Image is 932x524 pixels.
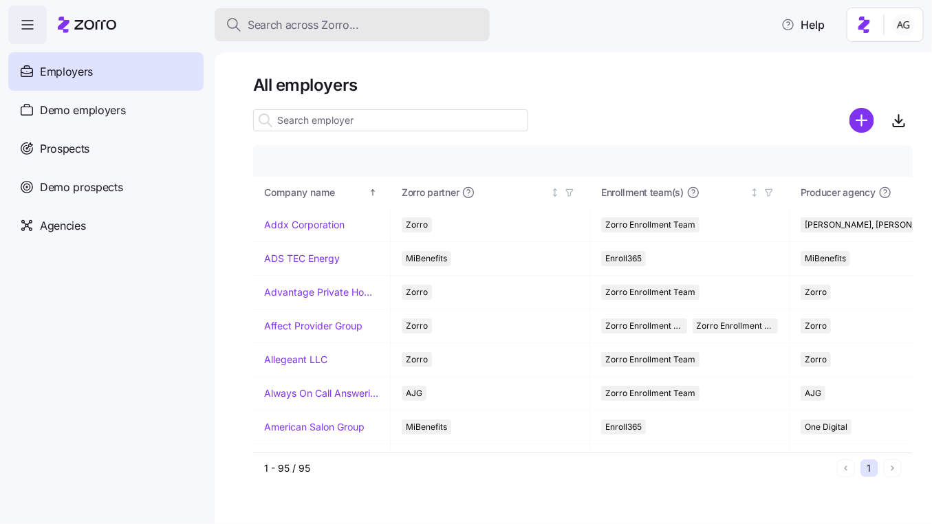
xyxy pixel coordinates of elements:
[860,459,878,477] button: 1
[801,186,876,199] span: Producer agency
[884,459,902,477] button: Next page
[770,11,836,39] button: Help
[590,177,790,208] th: Enrollment team(s)Not sorted
[605,386,695,401] span: Zorro Enrollment Team
[805,285,827,300] span: Zorro
[406,352,428,367] span: Zorro
[550,188,560,197] div: Not sorted
[8,129,204,168] a: Prospects
[406,419,447,435] span: MiBenefits
[605,285,695,300] span: Zorro Enrollment Team
[605,217,695,232] span: Zorro Enrollment Team
[805,251,846,266] span: MiBenefits
[605,251,642,266] span: Enroll365
[8,91,204,129] a: Demo employers
[402,186,459,199] span: Zorro partner
[40,217,85,234] span: Agencies
[40,63,93,80] span: Employers
[264,185,366,200] div: Company name
[40,140,89,157] span: Prospects
[601,186,684,199] span: Enrollment team(s)
[8,168,204,206] a: Demo prospects
[264,285,379,299] a: Advantage Private Home Care
[253,74,913,96] h1: All employers
[8,206,204,245] a: Agencies
[805,386,821,401] span: AJG
[605,352,695,367] span: Zorro Enrollment Team
[248,17,359,34] span: Search across Zorro...
[837,459,855,477] button: Previous page
[391,177,590,208] th: Zorro partnerNot sorted
[264,218,345,232] a: Addx Corporation
[264,252,340,265] a: ADS TEC Energy
[893,14,915,36] img: 5fc55c57e0610270ad857448bea2f2d5
[264,420,365,434] a: American Salon Group
[264,353,327,367] a: Allegeant LLC
[805,318,827,334] span: Zorro
[406,251,447,266] span: MiBenefits
[215,8,490,41] button: Search across Zorro...
[697,318,774,334] span: Zorro Enrollment Experts
[406,386,422,401] span: AJG
[406,285,428,300] span: Zorro
[8,52,204,91] a: Employers
[750,188,759,197] div: Not sorted
[264,461,832,475] div: 1 - 95 / 95
[805,352,827,367] span: Zorro
[40,179,123,196] span: Demo prospects
[781,17,825,33] span: Help
[264,386,379,400] a: Always On Call Answering Service
[849,108,874,133] svg: add icon
[406,217,428,232] span: Zorro
[605,318,683,334] span: Zorro Enrollment Team
[253,177,391,208] th: Company nameSorted ascending
[264,319,362,333] a: Affect Provider Group
[805,419,847,435] span: One Digital
[605,419,642,435] span: Enroll365
[406,318,428,334] span: Zorro
[40,102,126,119] span: Demo employers
[368,188,378,197] div: Sorted ascending
[253,109,528,131] input: Search employer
